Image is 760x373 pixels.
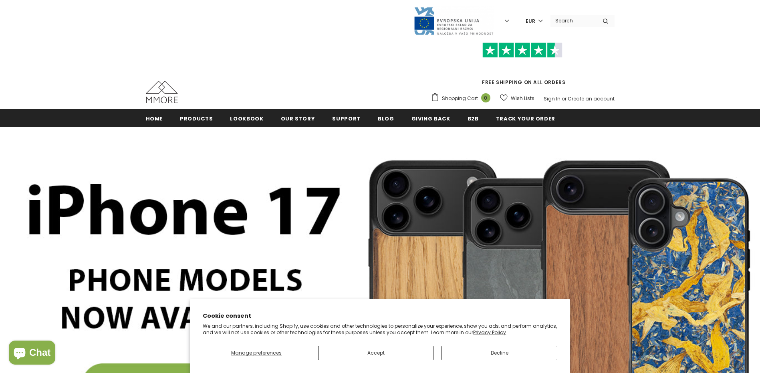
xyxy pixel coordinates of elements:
[431,92,494,104] a: Shopping Cart 0
[550,15,597,26] input: Search Site
[378,109,394,127] a: Blog
[146,115,163,122] span: Home
[511,94,534,102] span: Wish Lists
[562,95,566,102] span: or
[473,329,506,336] a: Privacy Policy
[496,109,555,127] a: Track your order
[231,349,282,356] span: Manage preferences
[281,109,315,127] a: Our Story
[378,115,394,122] span: Blog
[431,46,615,86] span: FREE SHIPPING ON ALL ORDERS
[496,115,555,122] span: Track your order
[482,42,562,58] img: Trust Pilot Stars
[6,341,58,367] inbox-online-store-chat: Shopify online store chat
[500,91,534,105] a: Wish Lists
[281,115,315,122] span: Our Story
[481,93,490,102] span: 0
[411,115,450,122] span: Giving back
[146,81,178,103] img: MMORE Cases
[230,109,263,127] a: Lookbook
[413,6,494,36] img: Javni Razpis
[203,323,557,335] p: We and our partners, including Shopify, use cookies and other technologies to personalize your ex...
[431,58,615,78] iframe: Customer reviews powered by Trustpilot
[332,109,361,127] a: support
[544,95,560,102] a: Sign In
[180,115,213,122] span: Products
[568,95,615,102] a: Create an account
[468,109,479,127] a: B2B
[411,109,450,127] a: Giving back
[318,346,433,360] button: Accept
[332,115,361,122] span: support
[203,346,310,360] button: Manage preferences
[180,109,213,127] a: Products
[441,346,557,360] button: Decline
[203,312,557,320] h2: Cookie consent
[526,17,535,25] span: EUR
[413,17,494,24] a: Javni Razpis
[468,115,479,122] span: B2B
[146,109,163,127] a: Home
[230,115,263,122] span: Lookbook
[442,94,478,102] span: Shopping Cart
